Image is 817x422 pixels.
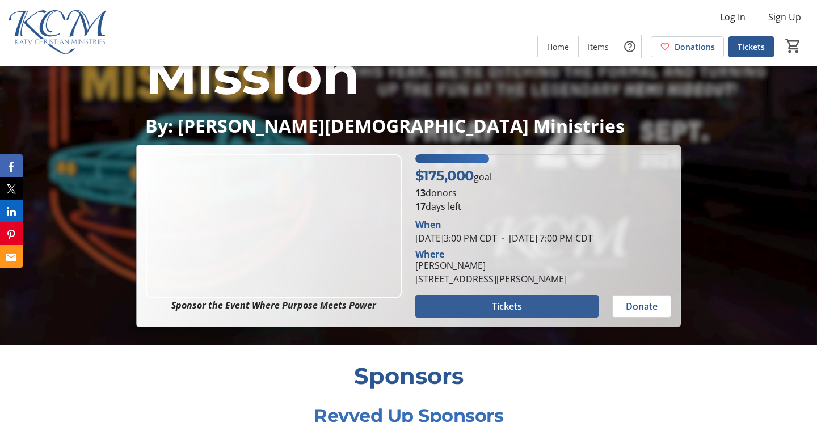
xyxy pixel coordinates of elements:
p: days left [415,200,671,213]
a: Tickets [728,36,774,57]
span: Donate [626,299,658,313]
span: Home [547,41,569,53]
div: [PERSON_NAME] [415,259,567,272]
div: Sponsors [143,359,674,393]
span: Sign Up [768,10,801,24]
button: Cart [783,36,803,56]
span: Donations [675,41,715,53]
button: Sign Up [759,8,810,26]
span: Log In [720,10,746,24]
p: donors [415,186,671,200]
span: Tickets [492,299,522,313]
img: Katy Christian Ministries's Logo [7,5,108,61]
button: Log In [711,8,755,26]
span: Tickets [738,41,765,53]
div: Where [415,250,444,259]
button: Donate [612,295,671,318]
span: 17 [415,200,426,213]
button: Tickets [415,295,599,318]
em: Sponsor the Event Where Purpose Meets Power [171,299,376,311]
p: By: [PERSON_NAME][DEMOGRAPHIC_DATA] Ministries [145,116,672,136]
button: Help [618,35,641,58]
span: [DATE] 3:00 PM CDT [415,232,497,244]
b: 13 [415,187,426,199]
a: Items [579,36,618,57]
img: Campaign CTA Media Photo [146,154,402,298]
span: [DATE] 7:00 PM CDT [497,232,593,244]
span: $175,000 [415,167,474,184]
span: - [497,232,509,244]
span: Items [588,41,609,53]
a: Donations [651,36,724,57]
div: [STREET_ADDRESS][PERSON_NAME] [415,272,567,286]
div: When [415,218,441,231]
div: 28.885714285714286% of fundraising goal reached [415,154,671,163]
a: Home [538,36,578,57]
p: goal [415,166,492,186]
